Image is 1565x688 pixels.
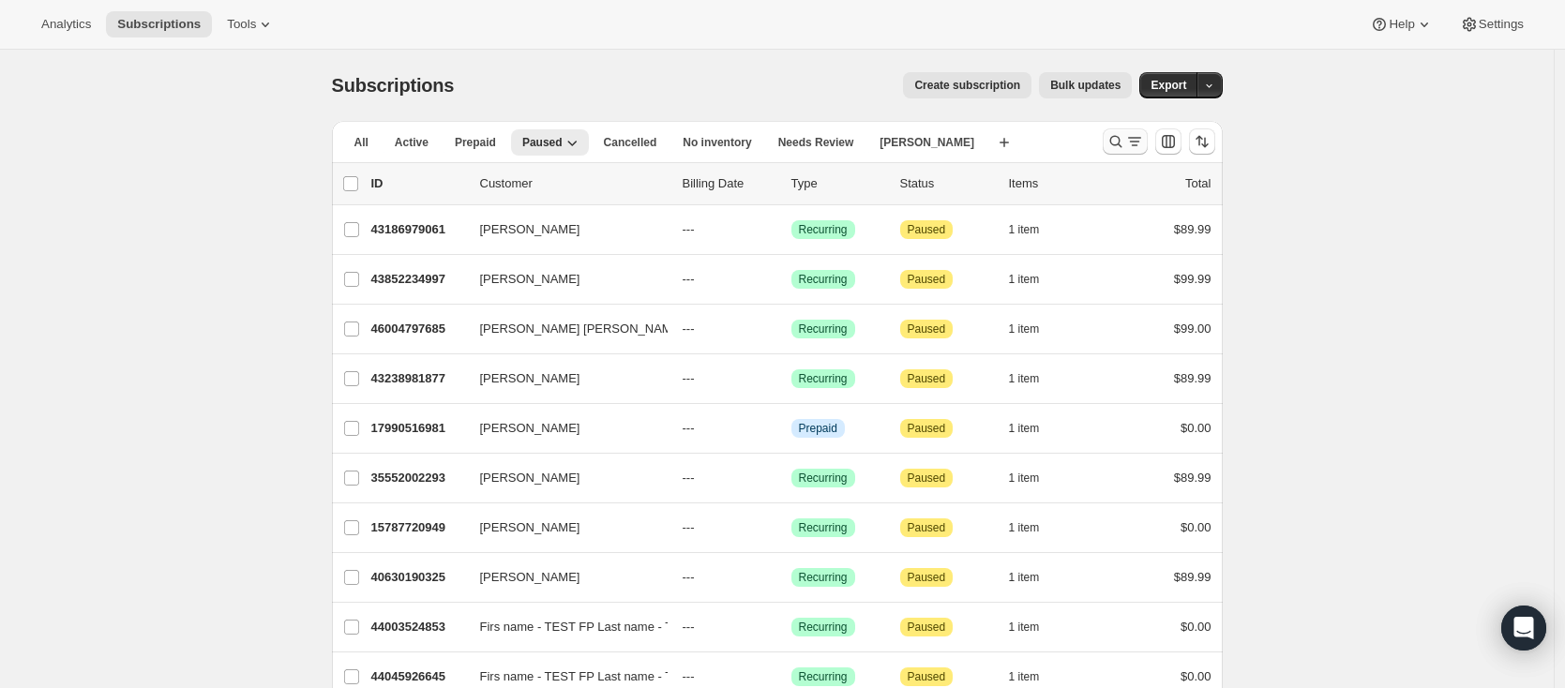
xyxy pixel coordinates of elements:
[1009,421,1040,436] span: 1 item
[371,174,1211,193] div: IDCustomerBilling DateTypeStatusItemsTotal
[371,518,465,537] p: 15787720949
[1009,217,1061,243] button: 1 item
[683,371,695,385] span: ---
[354,135,369,150] span: All
[1181,520,1211,534] span: $0.00
[480,667,715,686] span: Firs name - TEST FP Last name - TEST FP
[1009,520,1040,535] span: 1 item
[1389,17,1414,32] span: Help
[1009,316,1061,342] button: 1 item
[469,264,656,294] button: [PERSON_NAME]
[683,322,695,336] span: ---
[371,320,465,338] p: 46004797685
[799,520,848,535] span: Recurring
[908,669,946,684] span: Paused
[469,413,656,443] button: [PERSON_NAME]
[799,371,848,386] span: Recurring
[371,469,465,487] p: 35552002293
[1009,415,1061,441] button: 1 item
[1009,570,1040,585] span: 1 item
[989,129,1019,156] button: Create new view
[371,568,465,587] p: 40630190325
[332,75,455,96] span: Subscriptions
[371,614,1211,640] div: 44003524853Firs name - TEST FP Last name - TEST FP---SuccessRecurringAttentionPaused1 item$0.00
[480,174,668,193] p: Customer
[1185,174,1211,193] p: Total
[799,222,848,237] span: Recurring
[908,322,946,337] span: Paused
[469,513,656,543] button: [PERSON_NAME]
[1050,78,1121,93] span: Bulk updates
[908,520,946,535] span: Paused
[1009,471,1040,486] span: 1 item
[900,174,994,193] p: Status
[371,270,465,289] p: 43852234997
[1009,272,1040,287] span: 1 item
[1009,614,1061,640] button: 1 item
[1009,515,1061,541] button: 1 item
[371,369,465,388] p: 43238981877
[1174,222,1211,236] span: $89.99
[1009,174,1103,193] div: Items
[778,135,854,150] span: Needs Review
[469,215,656,245] button: [PERSON_NAME]
[1039,72,1132,98] button: Bulk updates
[469,463,656,493] button: [PERSON_NAME]
[908,272,946,287] span: Paused
[1139,72,1197,98] button: Export
[395,135,429,150] span: Active
[469,364,656,394] button: [PERSON_NAME]
[371,415,1211,441] div: 17990516981[PERSON_NAME]---InfoPrepaidAttentionPaused1 item$0.00
[1181,669,1211,683] span: $0.00
[469,314,656,344] button: [PERSON_NAME] [PERSON_NAME]
[1009,669,1040,684] span: 1 item
[1103,128,1148,155] button: Search and filter results
[908,222,946,237] span: Paused
[371,515,1211,541] div: 15787720949[PERSON_NAME]---SuccessRecurringAttentionPaused1 item$0.00
[480,568,580,587] span: [PERSON_NAME]
[480,419,580,438] span: [PERSON_NAME]
[371,217,1211,243] div: 43186979061[PERSON_NAME]---SuccessRecurringAttentionPaused1 item$89.99
[1009,620,1040,635] span: 1 item
[1155,128,1181,155] button: Customize table column order and visibility
[1174,322,1211,336] span: $99.00
[1009,322,1040,337] span: 1 item
[371,419,465,438] p: 17990516981
[908,371,946,386] span: Paused
[371,667,465,686] p: 44045926645
[1151,78,1186,93] span: Export
[371,316,1211,342] div: 46004797685[PERSON_NAME] [PERSON_NAME]---SuccessRecurringAttentionPaused1 item$99.00
[604,135,657,150] span: Cancelled
[1009,465,1061,491] button: 1 item
[371,366,1211,392] div: 43238981877[PERSON_NAME]---SuccessRecurringAttentionPaused1 item$89.99
[1189,128,1215,155] button: Sort the results
[1181,421,1211,435] span: $0.00
[522,135,563,150] span: Paused
[1359,11,1444,37] button: Help
[371,220,465,239] p: 43186979061
[914,78,1020,93] span: Create subscription
[371,618,465,636] p: 44003524853
[1009,222,1040,237] span: 1 item
[1009,266,1061,292] button: 1 item
[371,174,465,193] p: ID
[480,518,580,537] span: [PERSON_NAME]
[1174,371,1211,385] span: $89.99
[227,17,256,32] span: Tools
[1479,17,1524,32] span: Settings
[791,174,885,193] div: Type
[908,570,946,585] span: Paused
[799,669,848,684] span: Recurring
[469,612,656,642] button: Firs name - TEST FP Last name - TEST FP
[480,270,580,289] span: [PERSON_NAME]
[480,618,715,636] span: Firs name - TEST FP Last name - TEST FP
[371,564,1211,591] div: 40630190325[PERSON_NAME]---SuccessRecurringAttentionPaused1 item$89.99
[1501,606,1546,651] div: Open Intercom Messenger
[106,11,212,37] button: Subscriptions
[480,320,684,338] span: [PERSON_NAME] [PERSON_NAME]
[908,421,946,436] span: Paused
[1181,620,1211,634] span: $0.00
[1009,564,1061,591] button: 1 item
[371,465,1211,491] div: 35552002293[PERSON_NAME]---SuccessRecurringAttentionPaused1 item$89.99
[480,469,580,487] span: [PERSON_NAME]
